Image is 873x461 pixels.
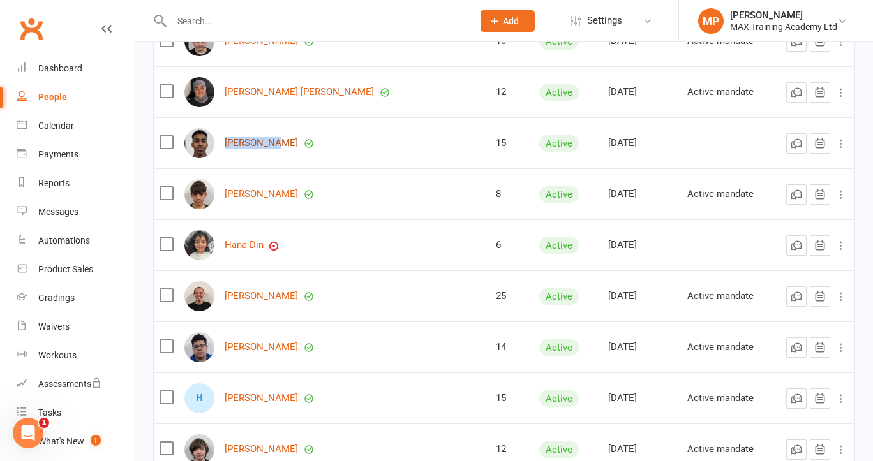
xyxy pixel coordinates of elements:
div: [DATE] [608,393,676,404]
div: Active mandate [687,87,772,98]
div: 15 [496,393,527,404]
img: Harris [184,332,214,362]
div: [DATE] [608,240,676,251]
a: [PERSON_NAME] [225,342,298,353]
span: 1 [91,435,101,446]
div: Waivers [38,321,70,332]
a: Clubworx [15,13,47,45]
div: Active mandate [687,444,772,455]
div: Active [539,288,579,305]
div: Active [539,135,579,152]
div: [DATE] [608,291,676,302]
div: Gradings [38,293,75,303]
a: [PERSON_NAME] [225,444,298,455]
input: Search... [168,12,464,30]
div: 10 [496,36,527,47]
div: 12 [496,444,527,455]
div: [PERSON_NAME] [730,10,837,21]
a: [PERSON_NAME] [225,189,298,200]
iframe: Intercom live chat [13,418,43,448]
a: [PERSON_NAME] [PERSON_NAME] [225,87,374,98]
a: Hana Din [225,240,264,251]
div: Active mandate [687,393,772,404]
div: [DATE] [608,36,676,47]
a: Gradings [17,284,135,312]
div: Active mandate [687,189,772,200]
div: Workouts [38,350,77,360]
span: Settings [587,6,622,35]
div: Payments [38,149,78,159]
div: Harry [184,383,214,413]
a: People [17,83,135,112]
div: 25 [496,291,527,302]
div: MP [698,8,724,34]
div: MAX Training Academy Ltd [730,21,837,33]
img: Halima Sadiyah [184,77,214,107]
a: Tasks [17,399,135,427]
div: Active [539,441,579,458]
a: Assessments [17,370,135,399]
div: [DATE] [608,342,676,353]
div: Tasks [38,407,61,418]
a: Calendar [17,112,135,140]
a: [PERSON_NAME] [225,138,298,149]
div: 6 [496,240,527,251]
a: Dashboard [17,54,135,83]
div: 8 [496,189,527,200]
div: Dashboard [38,63,82,73]
div: 12 [496,87,527,98]
div: Automations [38,235,90,245]
img: Hamad [184,128,214,158]
a: Product Sales [17,255,135,284]
div: [DATE] [608,444,676,455]
div: Reports [38,178,70,188]
div: 15 [496,138,527,149]
img: Hana [184,230,214,260]
div: Calendar [38,121,74,131]
div: Product Sales [38,264,93,274]
a: Payments [17,140,135,169]
div: Active mandate [687,291,772,302]
a: Automations [17,226,135,255]
div: [DATE] [608,138,676,149]
span: Add [503,16,519,26]
div: 14 [496,342,527,353]
div: [DATE] [608,87,676,98]
div: [DATE] [608,189,676,200]
div: Assessments [38,379,101,389]
div: People [38,92,67,102]
div: Active [539,237,579,254]
a: [PERSON_NAME] [225,36,298,47]
a: [PERSON_NAME] [225,291,298,302]
div: What's New [38,436,84,446]
div: Active [539,339,579,356]
a: Reports [17,169,135,198]
div: Active [539,390,579,407]
div: Active mandate [687,36,772,47]
div: Active [539,186,579,203]
a: What's New1 [17,427,135,456]
button: Add [481,10,535,32]
img: Hamza [184,179,214,209]
span: 1 [39,418,49,428]
div: Active mandate [687,342,772,353]
a: Waivers [17,312,135,341]
div: Active [539,84,579,101]
div: Messages [38,207,78,217]
a: [PERSON_NAME] [225,393,298,404]
a: Workouts [17,341,135,370]
a: Messages [17,198,135,226]
img: Hannah [184,281,214,311]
